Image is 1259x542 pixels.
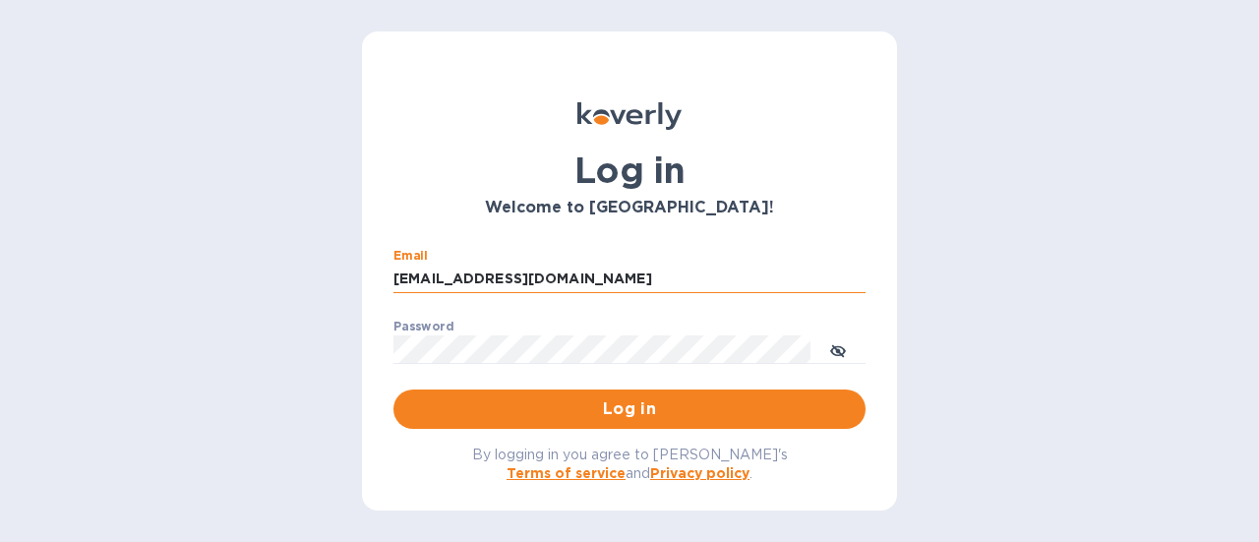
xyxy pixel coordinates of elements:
[650,465,749,481] a: Privacy policy
[409,397,850,421] span: Log in
[577,102,682,130] img: Koverly
[393,199,866,217] h3: Welcome to [GEOGRAPHIC_DATA]!
[507,465,626,481] a: Terms of service
[393,265,866,294] input: Enter email address
[818,330,858,369] button: toggle password visibility
[393,390,866,429] button: Log in
[393,321,453,332] label: Password
[393,150,866,191] h1: Log in
[393,250,428,262] label: Email
[472,447,788,481] span: By logging in you agree to [PERSON_NAME]'s and .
